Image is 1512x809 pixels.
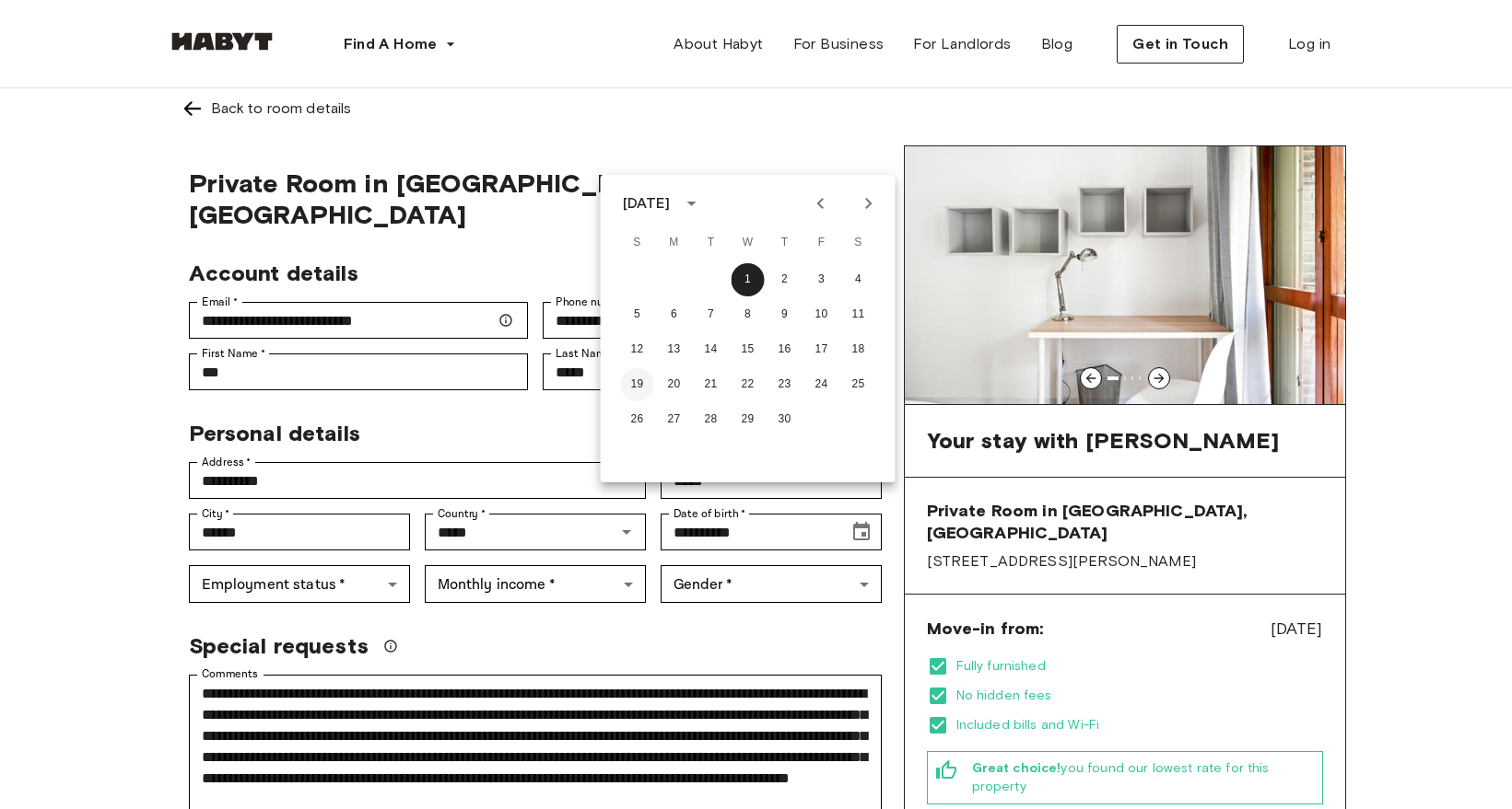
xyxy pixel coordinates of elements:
span: Fully furnished [956,657,1323,676]
button: 30 [768,403,802,436]
button: 4 [842,263,875,296]
span: Tuesday [695,225,728,261]
span: Saturday [842,225,875,261]
button: Next month [853,188,885,219]
button: 19 [621,368,654,401]
label: Date of birth [674,505,745,522]
span: Personal details [189,420,360,446]
span: Monday [658,225,691,261]
button: Choose date, selected date is Sep 1, 2004 [843,514,880,550]
span: For Business [793,33,885,55]
span: Thursday [768,225,802,261]
span: Included bills and Wi-Fi [956,716,1323,734]
span: Wednesday [732,225,765,261]
span: Account details [189,260,358,286]
div: Last Name [543,353,882,390]
img: Left pointing arrow [182,98,204,120]
label: City [202,505,230,522]
div: Email [189,302,528,339]
span: Move-in from: [927,618,1044,640]
label: Last Name [556,345,619,362]
label: Address [202,454,252,470]
span: Private Room in [GEOGRAPHIC_DATA], [GEOGRAPHIC_DATA] [927,500,1323,544]
button: 21 [695,368,728,401]
img: Habyt [167,32,277,51]
span: Special requests [189,632,369,660]
button: Previous month [805,188,837,219]
label: Phone number [556,294,638,310]
button: 5 [621,298,654,331]
button: 13 [658,333,691,366]
button: 27 [658,403,691,436]
span: For Landlords [913,33,1011,55]
span: Sunday [621,225,654,261]
span: Log in [1288,33,1330,55]
button: 9 [768,298,802,331]
button: 14 [695,333,728,366]
button: 15 [732,333,765,366]
button: 6 [658,298,691,331]
button: 24 [805,368,838,401]
span: Get in Touch [1132,33,1228,55]
div: City [189,514,410,550]
button: calendar view is open, switch to year view [675,188,707,219]
button: 10 [805,298,838,331]
button: 7 [695,298,728,331]
svg: We'll do our best to accommodate your request, but please note we can't guarantee it will be poss... [383,639,398,653]
button: 23 [768,368,802,401]
div: Phone number [543,302,882,339]
span: Private Room in [GEOGRAPHIC_DATA], [GEOGRAPHIC_DATA] [189,168,882,230]
button: 22 [732,368,765,401]
button: Open [614,519,639,545]
button: 28 [695,403,728,436]
button: 2 [768,263,802,296]
button: 11 [842,298,875,331]
label: Country [438,505,486,522]
div: Address [189,462,646,499]
svg: Make sure your email is correct — we'll send your booking details there. [498,313,513,328]
div: First Name [189,353,528,390]
span: Your stay with [PERSON_NAME] [927,427,1279,455]
span: No hidden fees [956,687,1323,705]
button: Find A Home [329,26,471,63]
span: [DATE] [1271,617,1323,641]
label: First Name [202,345,265,362]
div: [DATE] [623,192,671,214]
a: About Habyt [659,26,778,63]
span: [STREET_ADDRESS][PERSON_NAME] [927,551,1323,572]
label: Comments [202,666,258,682]
button: 3 [805,263,838,296]
label: Email [202,294,238,310]
img: Image of the room [905,146,1345,404]
button: 25 [842,368,875,401]
a: For Business [779,26,899,63]
a: Blog [1026,26,1088,63]
button: Get in Touch [1117,25,1244,64]
span: you found our lowest rate for this property [972,759,1315,796]
button: 1 [732,263,765,296]
button: 17 [805,333,838,366]
button: 12 [621,333,654,366]
a: For Landlords [898,26,1026,63]
div: Back to room details [211,98,352,120]
button: 26 [621,403,654,436]
span: Find A Home [344,33,438,55]
span: Blog [1041,33,1073,55]
button: 16 [768,333,802,366]
button: 29 [732,403,765,436]
button: 8 [732,298,765,331]
a: Left pointing arrowBack to room details [167,83,1346,134]
span: Friday [805,225,838,261]
span: About Habyt [674,33,763,55]
b: Great choice! [972,760,1061,776]
a: Log in [1273,26,1345,63]
button: 20 [658,368,691,401]
button: 18 [842,333,875,366]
